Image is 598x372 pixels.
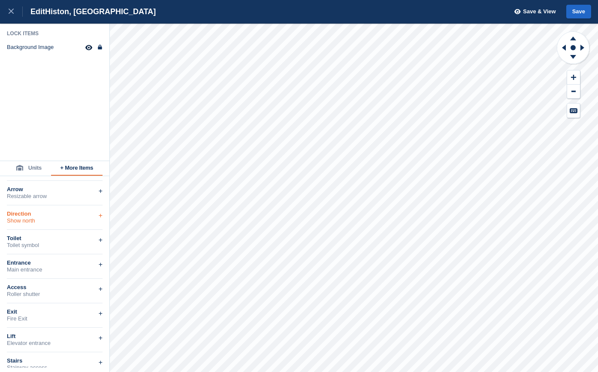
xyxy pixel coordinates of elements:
[7,217,103,224] div: Show north
[7,266,103,273] div: Main entrance
[99,308,103,319] div: +
[23,6,156,17] div: Edit Histon, [GEOGRAPHIC_DATA]
[99,333,103,343] div: +
[7,259,103,266] div: Entrance
[7,161,51,176] button: Units
[51,161,103,176] button: + More Items
[99,259,103,270] div: +
[7,193,103,200] div: Resizable arrow
[7,186,103,193] div: Arrow
[7,181,103,205] div: ArrowResizable arrow+
[510,5,556,19] button: Save & View
[99,284,103,294] div: +
[7,303,103,328] div: ExitFire Exit+
[7,315,103,322] div: Fire Exit
[7,242,103,249] div: Toilet symbol
[99,210,103,221] div: +
[99,186,103,196] div: +
[7,235,103,242] div: Toilet
[7,364,103,371] div: Stairway access
[7,340,103,347] div: Elevator entrance
[99,235,103,245] div: +
[7,210,103,217] div: Direction
[7,30,103,37] div: Lock Items
[567,85,580,99] button: Zoom Out
[7,284,103,291] div: Access
[99,357,103,368] div: +
[7,205,103,230] div: DirectionShow north+
[7,328,103,352] div: LiftElevator entrance+
[7,44,54,51] div: Background Image
[567,70,580,85] button: Zoom In
[566,5,591,19] button: Save
[7,230,103,254] div: ToiletToilet symbol+
[567,104,580,118] button: Keyboard Shortcuts
[7,279,103,303] div: AccessRoller shutter+
[7,291,103,298] div: Roller shutter
[7,357,103,364] div: Stairs
[7,333,103,340] div: Lift
[523,7,556,16] span: Save & View
[7,308,103,315] div: Exit
[7,254,103,279] div: EntranceMain entrance+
